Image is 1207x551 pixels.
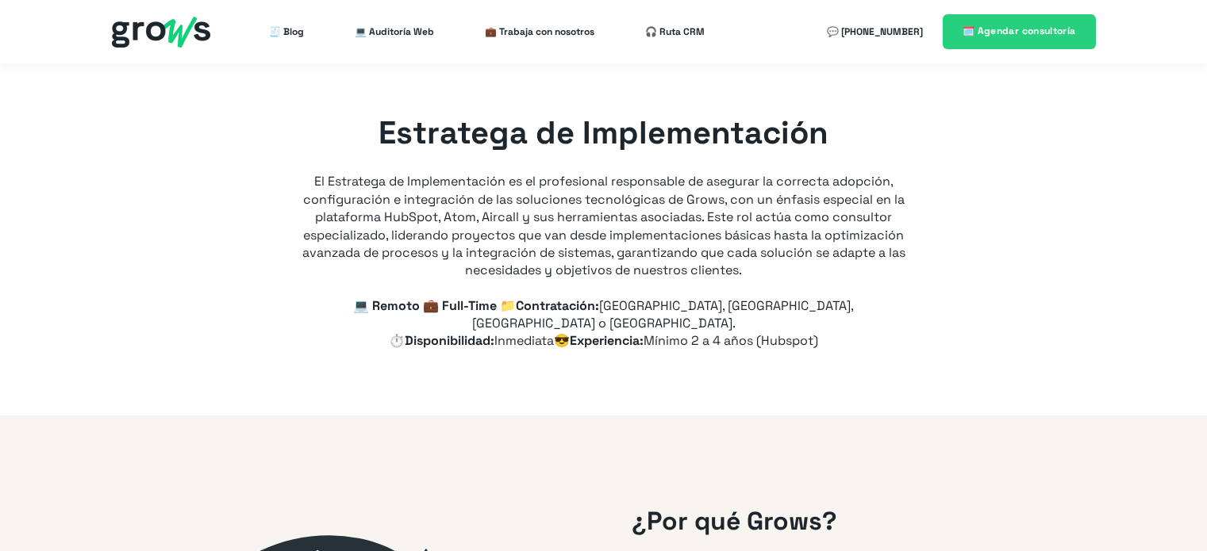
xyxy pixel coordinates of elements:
[112,17,210,48] img: grows - hubspot
[1128,475,1207,551] iframe: Chat Widget
[302,297,905,350] p: 💻 Remoto 💼 Full-Time 📁Contratación: ⏱️Disponibilidad: 😎Experiencia:
[943,14,1096,48] a: 🗓️ Agendar consultoría
[269,16,304,48] a: 🧾 Blog
[472,297,855,331] span: [GEOGRAPHIC_DATA], [GEOGRAPHIC_DATA], [GEOGRAPHIC_DATA] o [GEOGRAPHIC_DATA].
[632,503,1079,539] h2: ¿Por qué Grows?
[963,25,1076,37] span: 🗓️ Agendar consultoría
[645,16,705,48] a: 🎧 Ruta CRM
[355,16,434,48] a: 💻 Auditoría Web
[494,332,554,349] span: Inmediata
[485,16,594,48] a: 💼 Trabaja con nosotros
[827,16,923,48] a: 💬 [PHONE_NUMBER]
[302,111,905,155] h1: Estratega de Implementación
[644,332,818,349] span: Mínimo 2 a 4 años (Hubspot)
[302,111,905,280] div: El Estratega de Implementación es el profesional responsable de asegurar la correcta adopción, co...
